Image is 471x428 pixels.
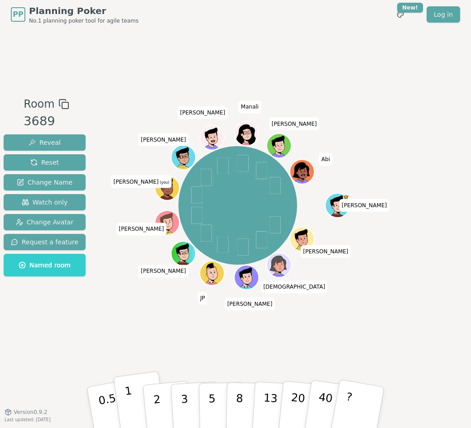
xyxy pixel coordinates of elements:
button: Named room [4,254,86,276]
span: PP [13,9,23,20]
span: Click to change your name [139,265,188,277]
span: Click to change your name [111,175,172,188]
span: (you) [159,180,169,184]
button: Reset [4,154,86,171]
span: Click to change your name [339,199,389,212]
span: Room [24,96,54,112]
span: Last updated: [DATE] [5,417,51,422]
span: Version 0.9.2 [14,409,48,416]
button: Reveal [4,134,86,151]
span: Click to change your name [178,106,227,119]
span: Dan is the host [343,194,349,200]
span: Click to change your name [239,100,261,113]
span: Change Avatar [16,218,74,227]
button: Change Name [4,174,86,190]
button: Change Avatar [4,214,86,230]
span: Named room [19,261,71,270]
span: Click to change your name [139,133,188,146]
button: Click to change your avatar [156,176,179,200]
span: No.1 planning poker tool for agile teams [29,17,139,24]
span: Click to change your name [319,153,332,166]
a: PPPlanning PokerNo.1 planning poker tool for agile teams [11,5,139,24]
span: Click to change your name [261,281,327,293]
span: Reset [30,158,59,167]
div: 3689 [24,112,69,131]
span: Click to change your name [116,223,166,235]
span: Request a feature [11,238,78,247]
button: New! [392,6,409,23]
span: Click to change your name [301,245,351,258]
button: Request a feature [4,234,86,250]
span: Click to change your name [198,292,207,304]
span: Click to change your name [225,298,275,310]
span: Click to change your name [269,117,319,130]
span: Change Name [17,178,72,187]
a: Log in [427,6,460,23]
span: Watch only [22,198,68,207]
button: Watch only [4,194,86,210]
span: Reveal [29,138,61,147]
button: Version0.9.2 [5,409,48,416]
div: New! [397,3,423,13]
span: Planning Poker [29,5,139,17]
